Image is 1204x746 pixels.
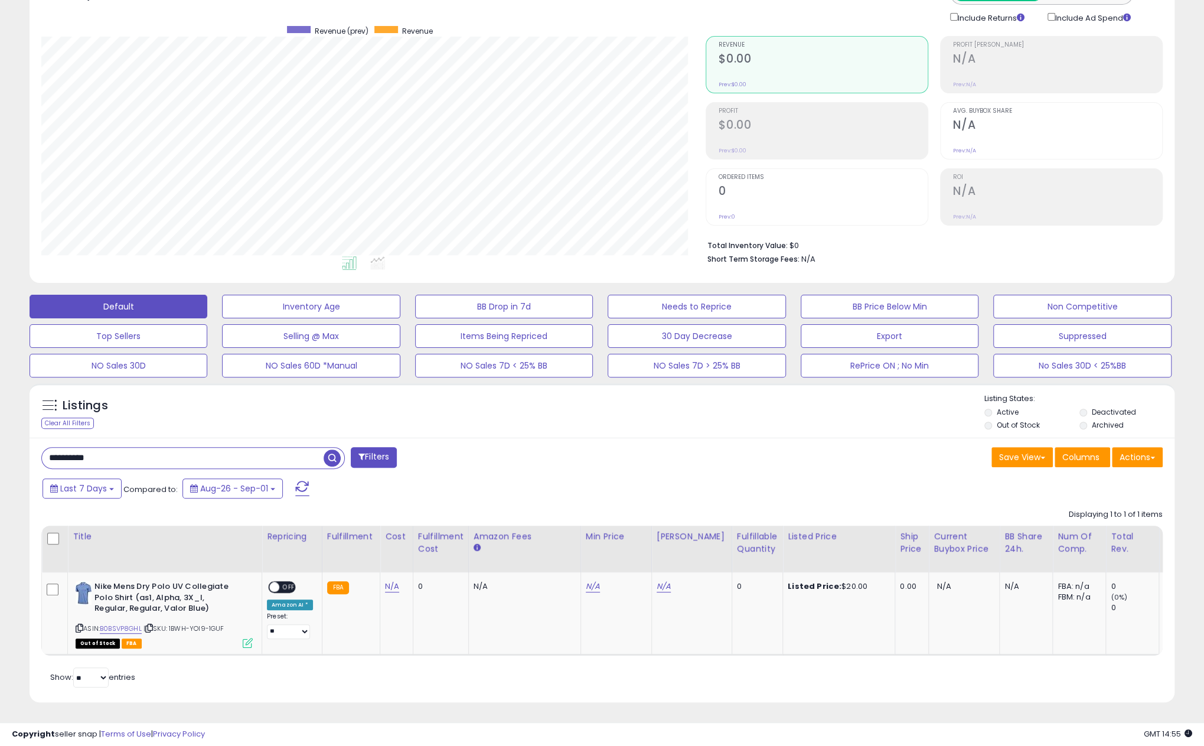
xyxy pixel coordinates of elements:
div: 0 [1111,581,1159,592]
span: ROI [953,174,1162,181]
small: Amazon Fees. [474,543,481,553]
div: N/A [474,581,572,592]
button: Default [30,295,207,318]
div: Preset: [267,613,313,639]
span: Aug-26 - Sep-01 [200,483,268,494]
button: Suppressed [993,324,1171,348]
div: Displaying 1 to 1 of 1 items [1069,509,1163,520]
div: Num of Comp. [1058,530,1101,555]
label: Active [997,407,1019,417]
div: Fulfillable Quantity [737,530,778,555]
p: Listing States: [984,393,1174,405]
span: | SKU: 1BWH-YOI9-1GUF [143,624,224,633]
img: 31K82U57IOL._SL40_.jpg [76,581,92,605]
h2: N/A [953,52,1162,68]
h2: 0 [719,184,928,200]
li: $0 [707,237,1154,252]
div: 0 [418,581,459,592]
button: No Sales 30D < 25%BB [993,354,1171,377]
small: Prev: N/A [953,147,976,154]
span: FBA [122,639,142,649]
div: BB Share 24h. [1004,530,1048,555]
div: Listed Price [788,530,890,543]
a: B0BSVP8GHL [100,624,142,634]
div: ASIN: [76,581,253,647]
label: Archived [1091,420,1123,430]
div: FBA: n/a [1058,581,1097,592]
span: Profit [719,108,928,115]
button: Actions [1112,447,1163,467]
div: Amazon Fees [474,530,576,543]
b: Nike Mens Dry Polo UV Collegiate Polo Shirt (as1, Alpha, 3X_l, Regular, Regular, Valor Blue) [94,581,238,617]
small: Prev: $0.00 [719,81,746,88]
h2: $0.00 [719,118,928,134]
span: All listings that are currently out of stock and unavailable for purchase on Amazon [76,639,120,649]
div: Clear All Filters [41,418,94,429]
a: Privacy Policy [153,728,205,740]
button: Export [801,324,978,348]
span: Profit [PERSON_NAME] [953,42,1162,48]
a: N/A [586,581,600,592]
strong: Copyright [12,728,55,740]
label: Deactivated [1091,407,1136,417]
div: Amazon AI * [267,600,313,610]
div: Cost [385,530,408,543]
small: (0%) [1111,592,1127,602]
div: Min Price [586,530,647,543]
b: Short Term Storage Fees: [707,254,800,264]
button: Top Sellers [30,324,207,348]
div: FBM: n/a [1058,592,1097,602]
div: 0 [737,581,774,592]
h2: N/A [953,118,1162,134]
span: N/A [801,253,815,265]
div: [PERSON_NAME] [657,530,727,543]
a: Terms of Use [101,728,151,740]
button: Non Competitive [993,295,1171,318]
b: Listed Price: [788,581,841,592]
div: $20.00 [788,581,886,592]
div: Current Buybox Price [934,530,994,555]
small: Prev: $0.00 [719,147,746,154]
h2: N/A [953,184,1162,200]
label: Out of Stock [997,420,1040,430]
div: Include Returns [941,11,1039,24]
a: N/A [657,581,671,592]
span: Ordered Items [719,174,928,181]
div: 0 [1111,602,1159,613]
small: FBA [327,581,349,594]
small: Prev: N/A [953,213,976,220]
div: Repricing [267,530,317,543]
button: NO Sales 60D *Manual [222,354,400,377]
button: BB Drop in 7d [415,295,593,318]
div: 0.00 [900,581,919,592]
div: Ship Price [900,530,924,555]
div: Fulfillment Cost [418,530,464,555]
button: Selling @ Max [222,324,400,348]
button: RePrice ON ; No Min [801,354,978,377]
button: Columns [1055,447,1110,467]
span: Avg. Buybox Share [953,108,1162,115]
span: Revenue [719,42,928,48]
div: Total Rev. [1111,530,1154,555]
div: Include Ad Spend [1039,11,1150,24]
span: Revenue [402,26,433,36]
a: N/A [385,581,399,592]
button: BB Price Below Min [801,295,978,318]
button: Aug-26 - Sep-01 [182,478,283,499]
span: Revenue (prev) [315,26,368,36]
button: NO Sales 30D [30,354,207,377]
div: Title [73,530,257,543]
span: Columns [1062,451,1099,463]
span: Last 7 Days [60,483,107,494]
button: Needs to Reprice [608,295,785,318]
small: Prev: N/A [953,81,976,88]
div: N/A [1004,581,1043,592]
button: 30 Day Decrease [608,324,785,348]
small: Prev: 0 [719,213,735,220]
span: 2025-09-9 14:55 GMT [1144,728,1192,740]
span: Show: entries [50,672,135,683]
button: Inventory Age [222,295,400,318]
button: Save View [991,447,1053,467]
button: Last 7 Days [43,478,122,499]
div: seller snap | | [12,729,205,740]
